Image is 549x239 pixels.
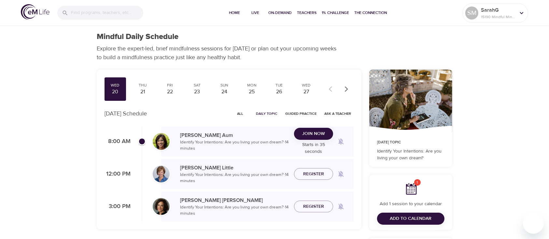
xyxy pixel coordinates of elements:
div: SM [465,7,478,20]
div: 26 [271,88,287,96]
p: Starts in 35 seconds [294,141,333,155]
button: Ask a Teacher [322,109,354,119]
button: Daily Topic [253,109,280,119]
div: Thu [134,83,151,88]
div: Tue [271,83,287,88]
div: 22 [162,88,178,96]
p: Identify Your Intentions: Are you living your own dream? [377,148,444,162]
p: 3:00 PM [105,202,131,211]
iframe: Button to launch messaging window [523,213,544,234]
div: 24 [217,88,233,96]
p: Add 1 session to your calendar [377,201,444,207]
div: Mon [244,83,260,88]
button: Register [294,168,333,180]
div: Sat [189,83,205,88]
span: 1% Challenge [322,9,349,16]
div: 25 [244,88,260,96]
div: Fri [162,83,178,88]
p: [DATE] Schedule [105,109,147,118]
img: Alisha%20Aum%208-9-21.jpg [153,133,170,150]
div: 21 [134,88,151,96]
p: 12:00 PM [105,170,131,179]
span: Join Now [302,130,325,138]
span: Register [303,203,324,211]
img: Kerry_Little_Headshot_min.jpg [153,166,170,182]
p: [PERSON_NAME] Little [180,164,289,172]
button: Guided Practice [283,109,319,119]
div: 23 [189,88,205,96]
span: Add to Calendar [390,215,432,223]
span: Guided Practice [285,111,317,117]
p: Identify Your Intentions: Are you living your own dream? · 14 minutes [180,172,289,184]
span: Teachers [297,9,317,16]
p: [PERSON_NAME] Aum [180,131,289,139]
span: Ask a Teacher [324,111,351,117]
span: On-Demand [268,9,292,16]
img: logo [21,4,49,20]
span: Daily Topic [256,111,277,117]
span: 1 [414,179,421,186]
button: Add to Calendar [377,213,444,225]
button: Register [294,201,333,213]
span: Home [227,9,242,16]
span: The Connection [354,9,387,16]
div: Sun [217,83,233,88]
p: Explore the expert-led, brief mindfulness sessions for [DATE] or plan out your upcoming weeks to ... [97,44,341,62]
p: [DATE] Topic [377,139,444,145]
span: All [232,111,248,117]
p: 8:00 AM [105,137,131,146]
div: Wed [107,83,123,88]
p: Identify Your Intentions: Are you living your own dream? · 14 minutes [180,204,289,217]
span: Remind me when a class goes live every Wednesday at 3:00 PM [333,199,349,214]
div: 20 [107,88,123,96]
p: Identify Your Intentions: Are you living your own dream? · 14 minutes [180,139,289,152]
p: SarahG [481,6,515,14]
h1: Mindful Daily Schedule [97,32,178,42]
button: All [230,109,251,119]
span: Live [247,9,263,16]
div: Wed [298,83,315,88]
input: Find programs, teachers, etc... [71,6,143,20]
p: [PERSON_NAME] [PERSON_NAME] [180,196,289,204]
div: 27 [298,88,315,96]
span: Register [303,170,324,178]
button: Join Now [294,128,333,140]
p: 15190 Mindful Minutes [481,14,515,20]
span: Remind me when a class goes live every Wednesday at 8:00 AM [333,134,349,149]
img: Ninette_Hupp-min.jpg [153,198,170,215]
